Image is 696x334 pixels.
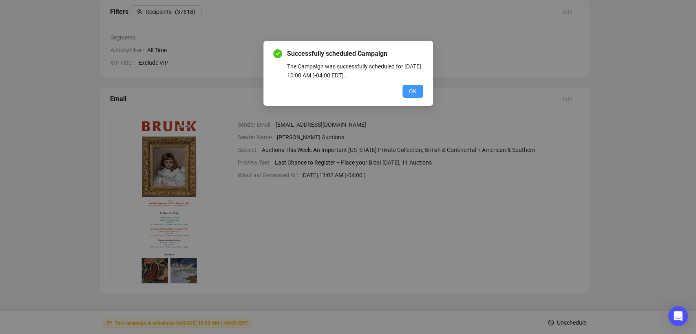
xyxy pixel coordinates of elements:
span: OK [409,87,417,96]
div: Open Intercom Messenger [668,306,688,326]
span: check-circle [273,49,282,58]
div: The Campaign was successfully scheduled for [DATE] 10:00 AM (-04:00 EDT) . [287,62,423,80]
button: OK [402,85,423,98]
span: Successfully scheduled Campaign [287,49,423,59]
